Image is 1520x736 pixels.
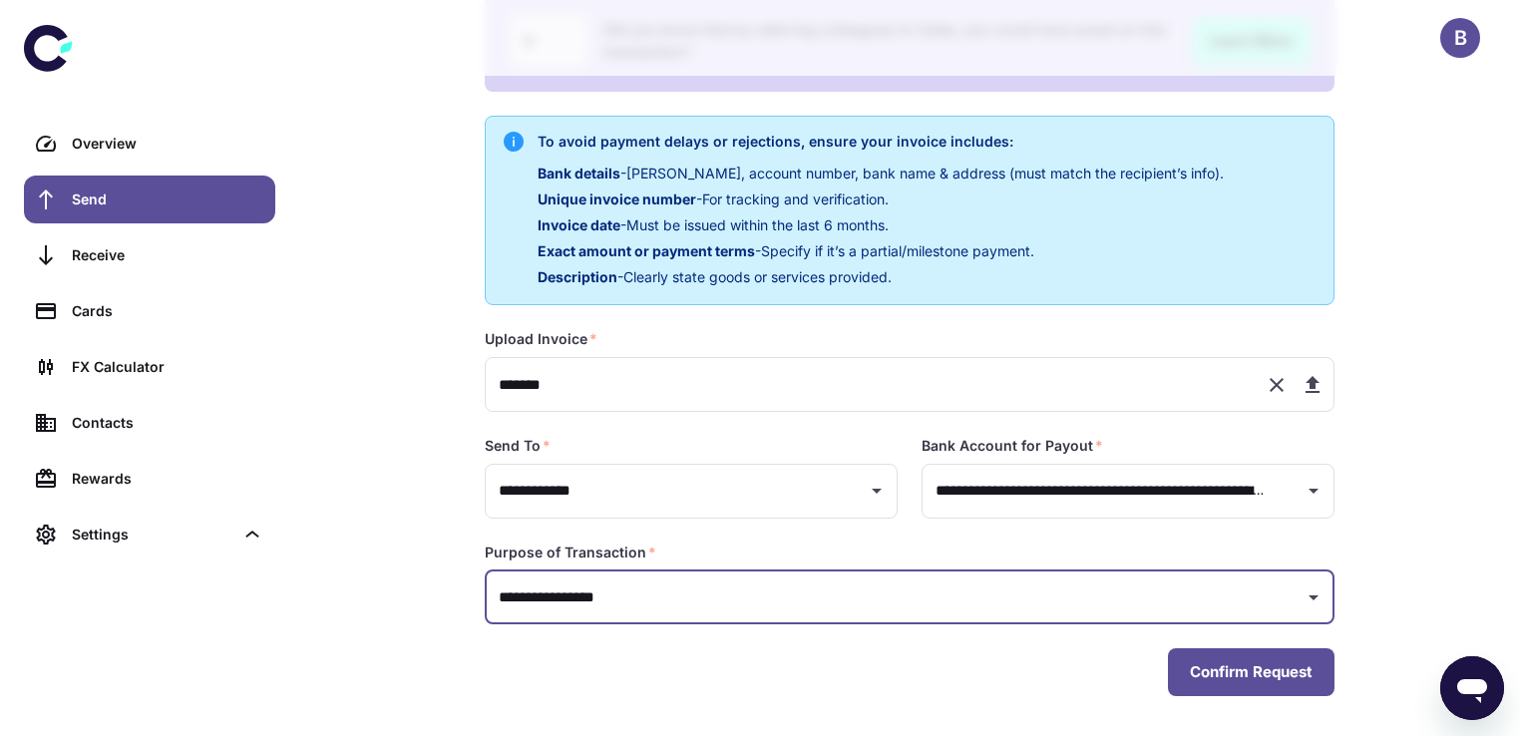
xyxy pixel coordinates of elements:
[485,436,551,456] label: Send To
[538,214,1224,236] p: - Must be issued within the last 6 months.
[24,511,275,558] div: Settings
[72,244,263,266] div: Receive
[24,287,275,335] a: Cards
[863,477,891,505] button: Open
[1300,477,1328,505] button: Open
[538,163,1224,184] p: - [PERSON_NAME], account number, bank name & address (must match the recipient’s info).
[24,455,275,503] a: Rewards
[72,133,263,155] div: Overview
[538,240,1224,262] p: - Specify if it’s a partial/milestone payment.
[1300,583,1328,611] button: Open
[72,468,263,490] div: Rewards
[24,231,275,279] a: Receive
[72,188,263,210] div: Send
[1440,18,1480,58] button: B
[72,356,263,378] div: FX Calculator
[485,329,597,349] label: Upload Invoice
[538,266,1224,288] p: - Clearly state goods or services provided.
[72,300,263,322] div: Cards
[485,543,656,562] label: Purpose of Transaction
[538,188,1224,210] p: - For tracking and verification.
[24,343,275,391] a: FX Calculator
[72,412,263,434] div: Contacts
[538,131,1224,153] h6: To avoid payment delays or rejections, ensure your invoice includes:
[24,176,275,223] a: Send
[24,120,275,168] a: Overview
[538,268,617,285] span: Description
[538,165,620,182] span: Bank details
[922,436,1103,456] label: Bank Account for Payout
[72,524,233,546] div: Settings
[538,190,696,207] span: Unique invoice number
[24,399,275,447] a: Contacts
[1440,656,1504,720] iframe: Button to launch messaging window
[538,242,755,259] span: Exact amount or payment terms
[1168,648,1334,696] button: Confirm Request
[538,216,620,233] span: Invoice date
